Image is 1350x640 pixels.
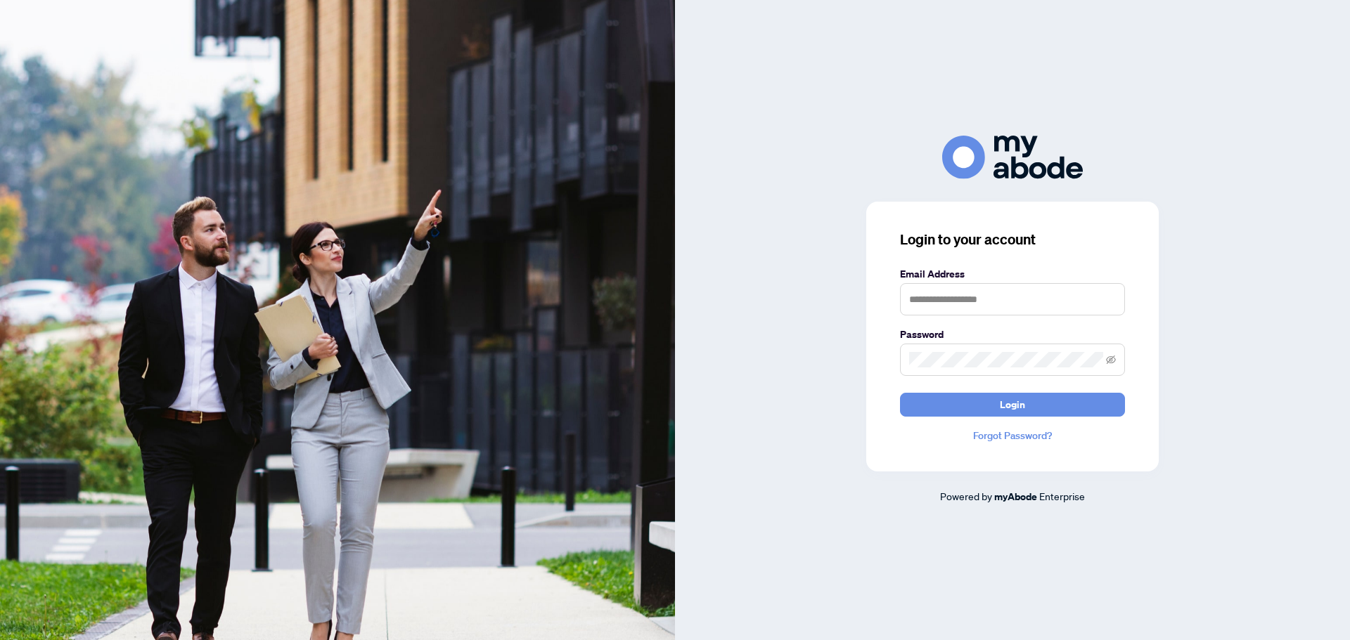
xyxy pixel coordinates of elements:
[900,428,1125,443] a: Forgot Password?
[900,393,1125,417] button: Login
[900,230,1125,249] h3: Login to your account
[994,489,1037,504] a: myAbode
[900,327,1125,342] label: Password
[900,266,1125,282] label: Email Address
[942,136,1083,178] img: ma-logo
[940,490,992,502] span: Powered by
[1000,393,1025,416] span: Login
[1039,490,1085,502] span: Enterprise
[1106,355,1116,365] span: eye-invisible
